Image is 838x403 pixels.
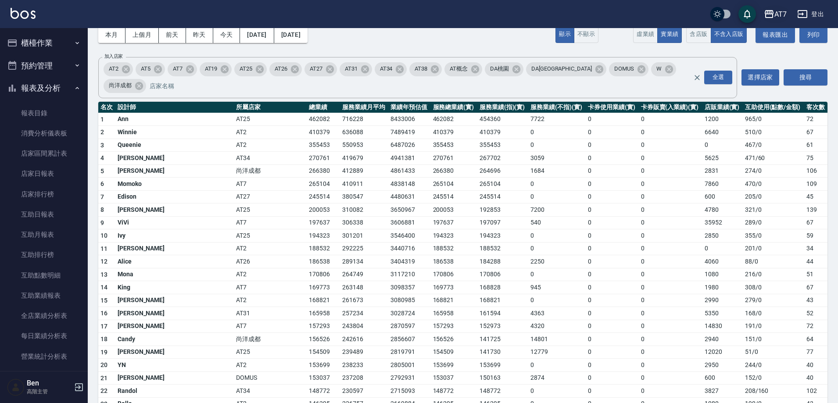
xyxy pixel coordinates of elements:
[100,128,104,136] span: 2
[639,190,702,203] td: 0
[586,242,639,255] td: 0
[100,116,104,123] span: 1
[528,281,586,294] td: 945
[741,69,779,86] button: 選擇店家
[743,178,804,191] td: 470 / 0
[100,297,108,304] span: 15
[743,126,804,139] td: 510 / 0
[528,229,586,243] td: 0
[4,77,84,100] button: 報表及分析
[388,126,430,139] td: 7489419
[804,203,827,217] td: 139
[274,27,308,43] button: [DATE]
[743,203,804,217] td: 321 / 0
[388,178,430,191] td: 4838148
[388,242,430,255] td: 3440716
[431,242,477,255] td: 188532
[702,242,743,255] td: 0
[686,26,711,43] button: 含店販
[651,62,676,76] div: W
[804,139,827,152] td: 61
[269,62,302,76] div: AT26
[159,27,186,43] button: 前天
[804,242,827,255] td: 34
[528,255,586,268] td: 2250
[115,281,234,294] td: King
[743,216,804,229] td: 289 / 0
[388,139,430,152] td: 6487026
[528,113,586,126] td: 7722
[804,164,827,178] td: 106
[477,255,528,268] td: 184288
[100,335,108,342] span: 18
[100,284,108,291] span: 14
[704,71,732,84] div: 全選
[444,64,473,73] span: AT概念
[760,5,790,23] button: AT7
[702,126,743,139] td: 6640
[340,62,372,76] div: AT31
[100,258,108,265] span: 12
[115,190,234,203] td: Edison
[774,9,787,20] div: AT7
[756,27,795,43] button: 報表匯出
[340,281,388,294] td: 263148
[609,62,648,76] div: DOMUS
[340,102,388,113] th: 服務業績月平均
[528,102,586,113] th: 服務業績(不指)(實)
[307,126,340,139] td: 410379
[477,268,528,281] td: 170806
[639,102,702,113] th: 卡券販賣(入業績)(實)
[609,64,639,73] span: DOMUS
[639,242,702,255] td: 0
[200,64,223,73] span: AT19
[340,229,388,243] td: 301201
[4,367,84,387] a: 營業項目月分析表
[528,152,586,165] td: 3059
[702,102,743,113] th: 店販業績(實)
[804,216,827,229] td: 67
[794,6,827,22] button: 登出
[526,62,606,76] div: DA[GEOGRAPHIC_DATA]
[702,255,743,268] td: 4060
[784,69,827,86] button: 搜尋
[528,178,586,191] td: 0
[388,268,430,281] td: 3117210
[234,294,307,307] td: AT2
[168,64,188,73] span: AT7
[444,62,482,76] div: AT概念
[431,203,477,217] td: 200053
[738,5,756,23] button: save
[115,113,234,126] td: Ann
[27,388,72,396] p: 高階主管
[804,102,827,113] th: 客次數
[100,374,108,382] span: 21
[388,203,430,217] td: 3650967
[586,126,639,139] td: 0
[639,255,702,268] td: 0
[804,255,827,268] td: 44
[115,152,234,165] td: [PERSON_NAME]
[477,152,528,165] td: 267702
[743,281,804,294] td: 308 / 0
[804,190,827,203] td: 45
[4,285,84,306] a: 互助業績報表
[639,203,702,217] td: 0
[125,27,159,43] button: 上個月
[307,178,340,191] td: 265104
[240,27,274,43] button: [DATE]
[431,164,477,178] td: 266380
[115,255,234,268] td: Alice
[743,255,804,268] td: 88 / 0
[4,346,84,367] a: 營業統計分析表
[409,64,433,73] span: AT38
[100,271,108,278] span: 13
[115,294,234,307] td: [PERSON_NAME]
[528,242,586,255] td: 0
[100,245,108,252] span: 11
[98,102,115,113] th: 名次
[234,216,307,229] td: AT7
[477,139,528,152] td: 355453
[485,62,523,76] div: DA桃園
